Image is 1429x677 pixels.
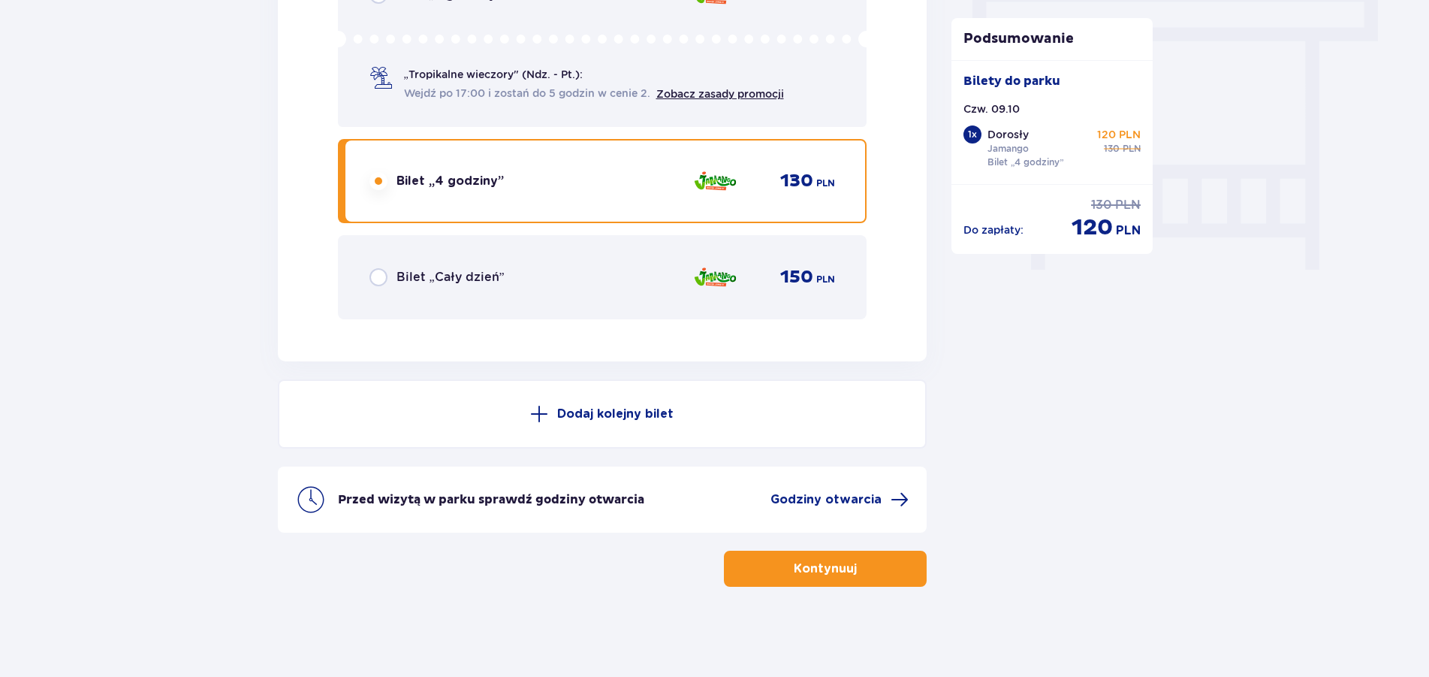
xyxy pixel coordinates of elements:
[963,125,981,144] div: 1 x
[1097,127,1141,142] p: 120 PLN
[1091,197,1112,213] span: 130
[396,173,504,189] span: Bilet „4 godziny”
[693,261,737,293] img: Jamango
[951,30,1153,48] p: Podsumowanie
[963,101,1020,116] p: Czw. 09.10
[770,491,882,508] span: Godziny otwarcia
[1123,142,1141,156] span: PLN
[1072,213,1113,242] span: 120
[780,170,813,192] span: 130
[987,127,1029,142] p: Dorosły
[396,269,505,286] span: Bilet „Cały dzień”
[780,266,813,289] span: 150
[278,379,927,449] button: Dodaj kolejny bilet
[816,177,835,190] span: PLN
[724,551,927,587] button: Kontynuuj
[794,561,857,577] p: Kontynuuj
[656,88,784,100] a: Zobacz zasady promocji
[816,273,835,286] span: PLN
[404,86,650,101] span: Wejdź po 17:00 i zostań do 5 godzin w cenie 2.
[338,491,644,508] p: Przed wizytą w parku sprawdź godziny otwarcia
[1104,142,1120,156] span: 130
[987,156,1064,169] p: Bilet „4 godziny”
[987,142,1029,156] p: Jamango
[963,222,1024,237] p: Do zapłaty :
[557,406,674,422] p: Dodaj kolejny bilet
[770,491,909,509] a: Godziny otwarcia
[693,165,737,197] img: Jamango
[1115,197,1141,213] span: PLN
[404,67,583,82] span: „Tropikalne wieczory" (Ndz. - Pt.):
[963,73,1060,89] p: Bilety do parku
[1116,222,1141,239] span: PLN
